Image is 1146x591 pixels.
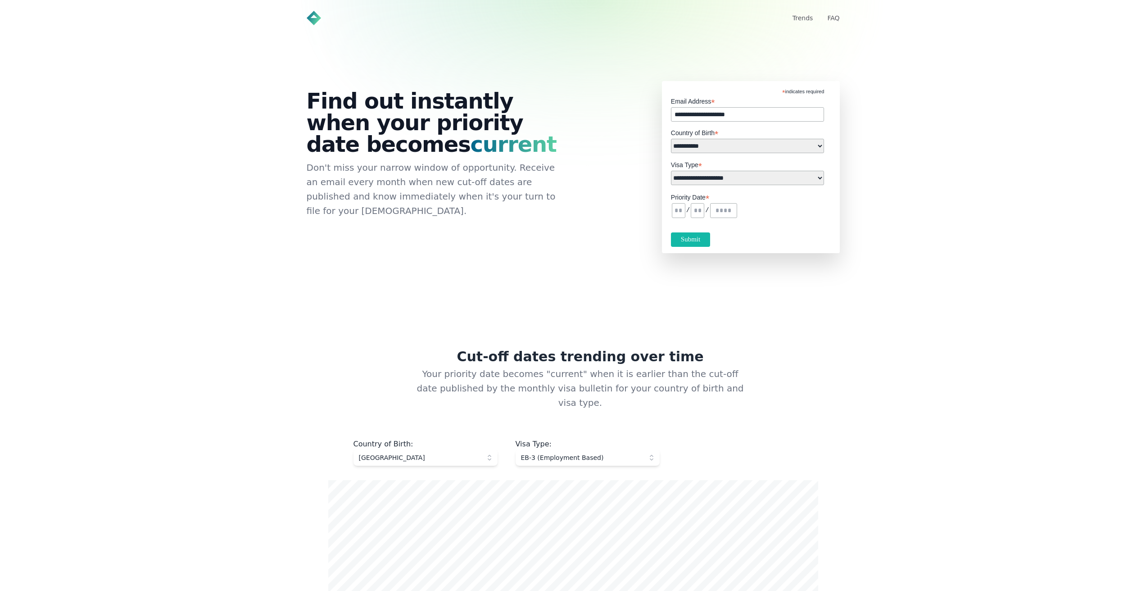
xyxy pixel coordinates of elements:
h1: Find out instantly when your priority date becomes [307,90,566,155]
div: indicates required [671,81,824,95]
span: EB-3 (Employment Based) [521,453,642,462]
span: current [471,132,557,157]
div: Visa Type : [516,439,660,450]
label: Country of Birth [671,127,824,137]
label: Visa Type [671,159,824,169]
label: Email Address [671,95,824,106]
p: Your priority date becomes "current" when it is earlier than the cut-off date published by the mo... [400,367,746,439]
button: [GEOGRAPHIC_DATA] [353,450,498,466]
span: [GEOGRAPHIC_DATA] [359,453,480,462]
a: Trends [793,14,813,22]
a: FAQ [827,14,839,22]
h2: Cut-off dates trending over time [328,349,818,367]
pre: / [705,207,709,214]
pre: / [686,207,690,214]
label: Priority Date [671,191,831,202]
div: Country of Birth : [353,439,498,450]
button: EB-3 (Employment Based) [516,450,660,466]
p: Don't miss your narrow window of opportunity. Receive an email every month when new cut-off dates... [307,160,566,218]
input: Submit [671,232,710,247]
